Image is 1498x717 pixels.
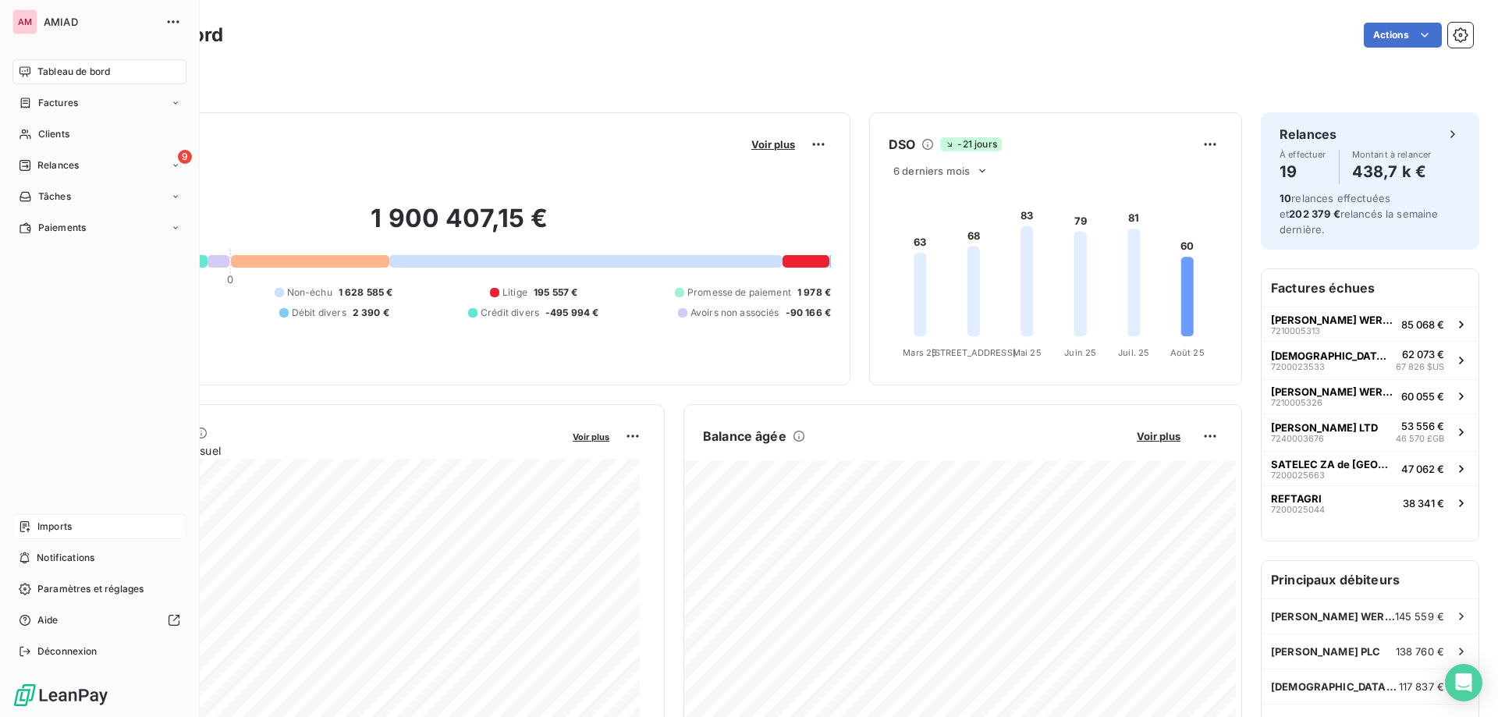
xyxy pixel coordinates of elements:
button: SATELEC ZA de [GEOGRAPHIC_DATA]720002566347 062 € [1262,451,1478,485]
button: [PERSON_NAME] WERFT GmbH721000531385 068 € [1262,307,1478,341]
a: Aide [12,608,186,633]
tspan: [STREET_ADDRESS] [932,347,1016,358]
a: Paiements [12,215,186,240]
span: [PERSON_NAME] PLC [1271,645,1381,658]
span: 1 628 585 € [339,286,393,300]
span: 117 837 € [1399,680,1444,693]
span: [DEMOGRAPHIC_DATA] SA [1271,350,1390,362]
button: Voir plus [568,429,614,443]
span: Aide [37,613,59,627]
button: [DEMOGRAPHIC_DATA] SA720002353362 073 €67 826 $US [1262,341,1478,379]
span: 7200025663 [1271,470,1325,480]
span: -495 994 € [545,306,599,320]
span: -21 jours [940,137,1001,151]
h4: 438,7 k € [1352,159,1432,184]
button: [PERSON_NAME] LTD724000367653 556 €46 570 £GB [1262,414,1478,452]
a: 9Relances [12,153,186,178]
a: Factures [12,91,186,115]
span: 53 556 € [1401,420,1444,432]
h6: Balance âgée [703,427,786,445]
button: Voir plus [747,137,800,151]
span: [PERSON_NAME] WERFT GmbH [1271,385,1395,398]
span: REFTAGRI [1271,492,1322,505]
span: SATELEC ZA de [GEOGRAPHIC_DATA] [1271,458,1395,470]
a: Clients [12,122,186,147]
span: 47 062 € [1401,463,1444,475]
span: 6 derniers mois [893,165,970,177]
button: REFTAGRI720002504438 341 € [1262,485,1478,520]
span: Voir plus [1137,430,1180,442]
span: 7210005326 [1271,398,1322,407]
span: Crédit divers [481,306,539,320]
span: [PERSON_NAME] WERFT GmbH [1271,610,1395,623]
h4: 19 [1280,159,1326,184]
span: 46 570 £GB [1396,432,1444,445]
span: 202 379 € [1289,208,1340,220]
span: 85 068 € [1401,318,1444,331]
span: Imports [37,520,72,534]
button: [PERSON_NAME] WERFT GmbH721000532660 055 € [1262,379,1478,414]
span: 60 055 € [1401,390,1444,403]
span: Promesse de paiement [687,286,791,300]
span: 195 557 € [534,286,577,300]
span: 10 [1280,192,1291,204]
h6: DSO [889,135,915,154]
span: Tableau de bord [37,65,110,79]
span: 67 826 $US [1396,360,1444,374]
button: Voir plus [1132,429,1185,443]
tspan: Juil. 25 [1118,347,1149,358]
span: 62 073 € [1402,348,1444,360]
button: Actions [1364,23,1442,48]
tspan: Mars 25 [903,347,937,358]
img: Logo LeanPay [12,683,109,708]
span: 7200025044 [1271,505,1325,514]
h6: Relances [1280,125,1336,144]
span: 0 [227,273,233,286]
div: Open Intercom Messenger [1445,664,1482,701]
span: 1 978 € [797,286,831,300]
span: [PERSON_NAME] WERFT GmbH [1271,314,1395,326]
span: Avoirs non associés [690,306,779,320]
span: Relances [37,158,79,172]
span: Paramètres et réglages [37,582,144,596]
span: À effectuer [1280,150,1326,159]
span: -90 166 € [786,306,831,320]
span: 2 390 € [353,306,389,320]
span: 7210005313 [1271,326,1320,335]
span: Litige [502,286,527,300]
span: Voir plus [573,431,609,442]
span: Débit divers [292,306,346,320]
span: Non-échu [287,286,332,300]
tspan: Mai 25 [1013,347,1042,358]
tspan: Juin 25 [1064,347,1096,358]
span: Chiffre d'affaires mensuel [88,442,562,459]
span: 7240003676 [1271,434,1324,443]
span: 7200023533 [1271,362,1325,371]
span: AMIAD [44,16,156,28]
span: Tâches [38,190,71,204]
span: Déconnexion [37,644,98,658]
span: [DEMOGRAPHIC_DATA] SA [1271,680,1399,693]
span: relances effectuées et relancés la semaine dernière. [1280,192,1439,236]
span: 145 559 € [1395,610,1444,623]
h6: Principaux débiteurs [1262,561,1478,598]
span: 38 341 € [1403,497,1444,509]
a: Paramètres et réglages [12,577,186,602]
h2: 1 900 407,15 € [88,203,831,250]
span: 9 [178,150,192,164]
a: Tableau de bord [12,59,186,84]
span: Voir plus [751,138,795,151]
span: Paiements [38,221,86,235]
span: [PERSON_NAME] LTD [1271,421,1378,434]
tspan: Août 25 [1170,347,1205,358]
h6: Factures échues [1262,269,1478,307]
span: Factures [38,96,78,110]
div: AM [12,9,37,34]
span: 138 760 € [1396,645,1444,658]
span: Clients [38,127,69,141]
a: Tâches [12,184,186,209]
a: Imports [12,514,186,539]
span: Montant à relancer [1352,150,1432,159]
span: Notifications [37,551,94,565]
